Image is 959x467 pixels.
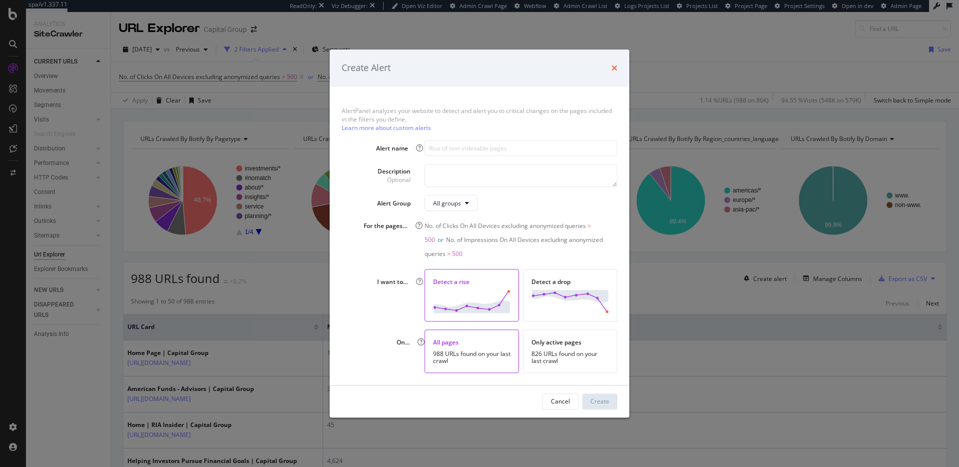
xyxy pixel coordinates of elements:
[611,61,617,74] div: times
[330,49,629,417] div: modal
[425,235,603,258] span: No. of Impressions On All Devices excluding anonymized queries
[342,106,617,132] div: AlertPanel analyzes your website to detect and alert you to critical changes on the pages include...
[433,350,511,364] div: 988 URLs found on your last crawl
[425,195,478,211] button: All groups
[551,397,570,405] div: Cancel
[542,393,578,409] button: Cancel
[452,249,463,258] span: 500
[587,221,591,230] span: >
[447,249,451,258] span: >
[362,221,408,230] div: For the pages…
[378,167,411,184] div: Description
[582,393,617,409] button: Create
[425,221,586,230] span: No. of Clicks On All Devices excluding anonymized queries
[342,61,391,74] div: Create Alert
[531,290,609,312] img: AeSs0y7f63iwAAAAAElFTkSuQmCC
[393,338,410,346] div: On...
[531,338,609,346] div: Only active pages
[374,144,409,152] div: Alert name
[342,123,431,132] a: Learn more about custom alerts
[425,140,617,156] input: Rise of non-indexable pages
[375,277,409,286] div: I want to…
[433,277,510,286] div: Detect a rise
[377,199,411,207] div: Alert Group
[433,199,461,207] div: All groups
[590,397,609,405] div: Create
[531,350,609,364] div: 826 URLs found on your last crawl
[438,235,444,244] span: or
[433,290,510,312] img: W8JFDcoAAAAAElFTkSuQmCC
[433,338,511,346] div: All pages
[378,175,411,184] div: Optional
[531,277,609,286] div: Detect a drop
[425,235,435,244] span: 500
[342,125,431,131] button: Learn more about custom alerts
